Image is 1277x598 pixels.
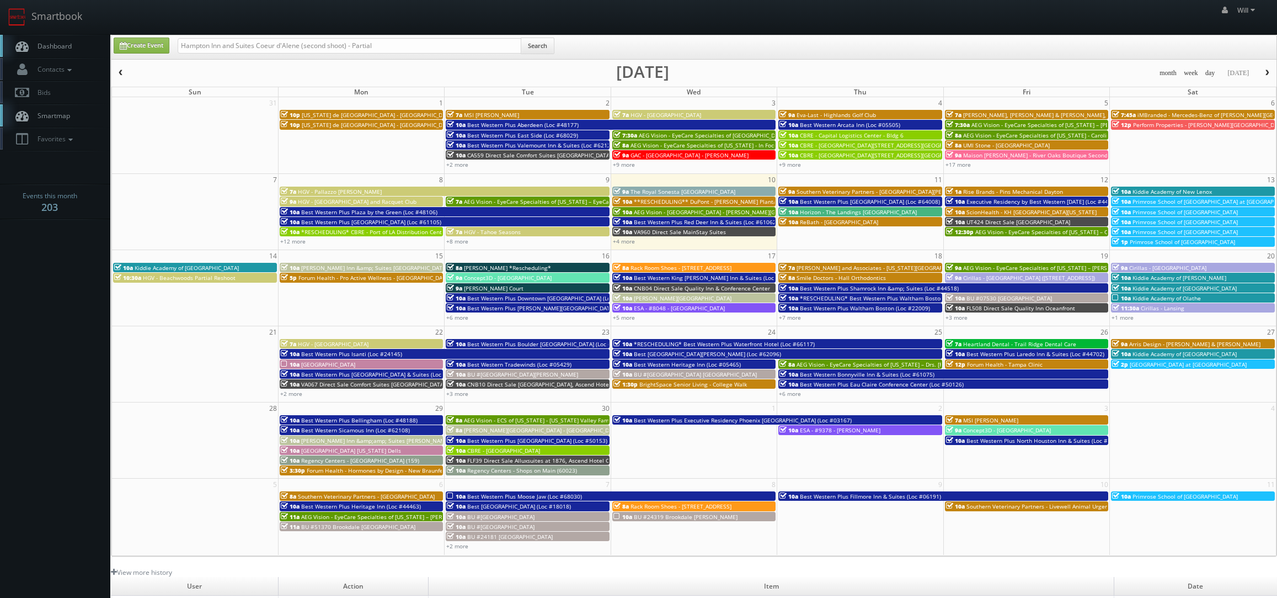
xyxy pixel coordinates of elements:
[301,523,415,531] span: BU #51370 Brookdale [GEOGRAPHIC_DATA]
[447,416,462,424] span: 8a
[613,151,629,159] span: 9a
[779,294,798,302] span: 10a
[963,416,1018,424] span: MSI [PERSON_NAME]
[1132,493,1238,500] span: Primrose School of [GEOGRAPHIC_DATA]
[1132,284,1237,292] span: Kiddie Academy of [GEOGRAPHIC_DATA]
[1201,66,1219,80] button: day
[963,151,1125,159] span: Maison [PERSON_NAME] - River Oaks Boutique Second Shoot
[1112,493,1131,500] span: 10a
[800,426,880,434] span: ESA - #9378 - [PERSON_NAME]
[1132,350,1237,358] span: Kiddie Academy of [GEOGRAPHIC_DATA]
[945,161,971,168] a: +17 more
[963,188,1063,195] span: Rise Brands - Pins Mechanical Dayton
[467,361,571,368] span: Best Western Tradewinds (Loc #05429)
[464,274,552,282] span: Concept3D - [GEOGRAPHIC_DATA]
[1112,111,1136,119] span: 7:45a
[464,111,519,119] span: MSI [PERSON_NAME]
[281,502,300,510] span: 10a
[613,208,632,216] span: 10a
[447,228,462,236] span: 7a
[447,523,466,531] span: 10a
[8,8,26,26] img: smartbook-logo.png
[354,87,368,97] span: Mon
[447,340,466,348] span: 10a
[447,361,466,368] span: 10a
[301,502,421,510] span: Best Western Plus Heritage Inn (Loc #44463)
[467,513,535,521] span: BU #[GEOGRAPHIC_DATA]
[779,284,798,292] span: 10a
[779,141,798,149] span: 10a
[298,493,435,500] span: Southern Veterinary Partners - [GEOGRAPHIC_DATA]
[966,502,1187,510] span: Southern Veterinary Partners - Livewell Animal Urgent Care of [GEOGRAPHIC_DATA]
[522,87,534,97] span: Tue
[1223,66,1253,80] button: [DATE]
[634,218,778,226] span: Best Western Plus Red Deer Inn & Suites (Loc #61062)
[467,457,632,464] span: FLF39 Direct Sale Alluxsuites at 1876, Ascend Hotel Collection
[281,513,300,521] span: 11a
[946,304,965,312] span: 10a
[966,198,1120,205] span: Executive Residency by Best Western [DATE] (Loc #44764)
[800,304,930,312] span: Best Western Plus Waltham Boston (Loc #22009)
[281,467,305,474] span: 3:30p
[467,121,579,129] span: Best Western Plus Aberdeen (Loc #48177)
[281,426,300,434] span: 10a
[613,371,632,378] span: 10a
[966,350,1104,358] span: Best Western Plus Laredo Inn & Suites (Loc #44702)
[1112,294,1131,302] span: 10a
[946,141,961,149] span: 8a
[301,457,419,464] span: Regency Centers - [GEOGRAPHIC_DATA] (159)
[946,208,965,216] span: 10a
[301,264,447,272] span: [PERSON_NAME] Inn &amp; Suites [GEOGRAPHIC_DATA]
[963,340,1076,348] span: Heartland Dental - Trail Ridge Dental Care
[281,380,300,388] span: 10a
[613,141,629,149] span: 8a
[639,131,875,139] span: AEG Vision - EyeCare Specialties of [GEOGRAPHIC_DATA][US_STATE] - [GEOGRAPHIC_DATA]
[32,88,51,97] span: Bids
[946,274,961,282] span: 9a
[797,111,876,119] span: Eva-Last - Highlands Golf Club
[301,447,401,454] span: [GEOGRAPHIC_DATA] [US_STATE] Dells
[281,350,300,358] span: 10a
[1132,274,1226,282] span: Kiddie Academy of [PERSON_NAME]
[280,237,306,245] a: +12 more
[1112,284,1131,292] span: 10a
[634,371,757,378] span: BU #[GEOGRAPHIC_DATA] [GEOGRAPHIC_DATA]
[301,371,465,378] span: Best Western Plus [GEOGRAPHIC_DATA] & Suites (Loc #61086)
[800,218,878,226] span: ReBath - [GEOGRAPHIC_DATA]
[946,294,965,302] span: 10a
[631,264,731,272] span: Rack Room Shoes - [STREET_ADDRESS]
[302,111,454,119] span: [US_STATE] de [GEOGRAPHIC_DATA] - [GEOGRAPHIC_DATA]
[963,274,1095,282] span: Cirillas - [GEOGRAPHIC_DATA] ([STREET_ADDRESS])
[613,274,632,282] span: 10a
[298,188,382,195] span: HGV - Pallazzo [PERSON_NAME]
[631,151,749,159] span: GAC - [GEOGRAPHIC_DATA] - [PERSON_NAME]
[447,264,462,272] span: 8a
[634,513,738,521] span: BU #24319 Brookdale [PERSON_NAME]
[963,111,1176,119] span: [PERSON_NAME], [PERSON_NAME] & [PERSON_NAME], LLC - [GEOGRAPHIC_DATA]
[634,340,815,348] span: *RESCHEDULING* Best Western Plus Waterfront Hotel (Loc #66117)
[631,141,817,149] span: AEG Vision - EyeCare Specialties of [US_STATE] - In Focus Vision Center
[298,340,368,348] span: HGV - [GEOGRAPHIC_DATA]
[281,361,300,368] span: 10a
[447,274,462,282] span: 9a
[446,161,468,168] a: +2 more
[613,131,637,139] span: 7:30a
[631,111,701,119] span: HGV - [GEOGRAPHIC_DATA]
[464,198,677,205] span: AEG Vision - EyeCare Specialties of [US_STATE] – EyeCare in [GEOGRAPHIC_DATA]
[613,380,638,388] span: 1:30p
[634,208,824,216] span: AEG Vision - [GEOGRAPHIC_DATA] - [PERSON_NAME][GEOGRAPHIC_DATA]
[467,294,637,302] span: Best Western Plus Downtown [GEOGRAPHIC_DATA] (Loc #48199)
[1130,361,1247,368] span: [GEOGRAPHIC_DATA] at [GEOGRAPHIC_DATA]
[1112,228,1131,236] span: 10a
[946,131,961,139] span: 8a
[634,304,725,312] span: ESA - #8048 - [GEOGRAPHIC_DATA]
[946,361,965,368] span: 12p
[779,314,801,321] a: +7 more
[114,38,169,54] a: Create Event
[464,416,640,424] span: AEG Vision - ECS of [US_STATE] - [US_STATE] Valley Family Eye Care
[1132,294,1201,302] span: Kiddie Academy of Olathe
[32,65,74,74] span: Contacts
[779,426,798,434] span: 10a
[966,304,1075,312] span: FL508 Direct Sale Quality Inn Oceanfront
[779,121,798,129] span: 10a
